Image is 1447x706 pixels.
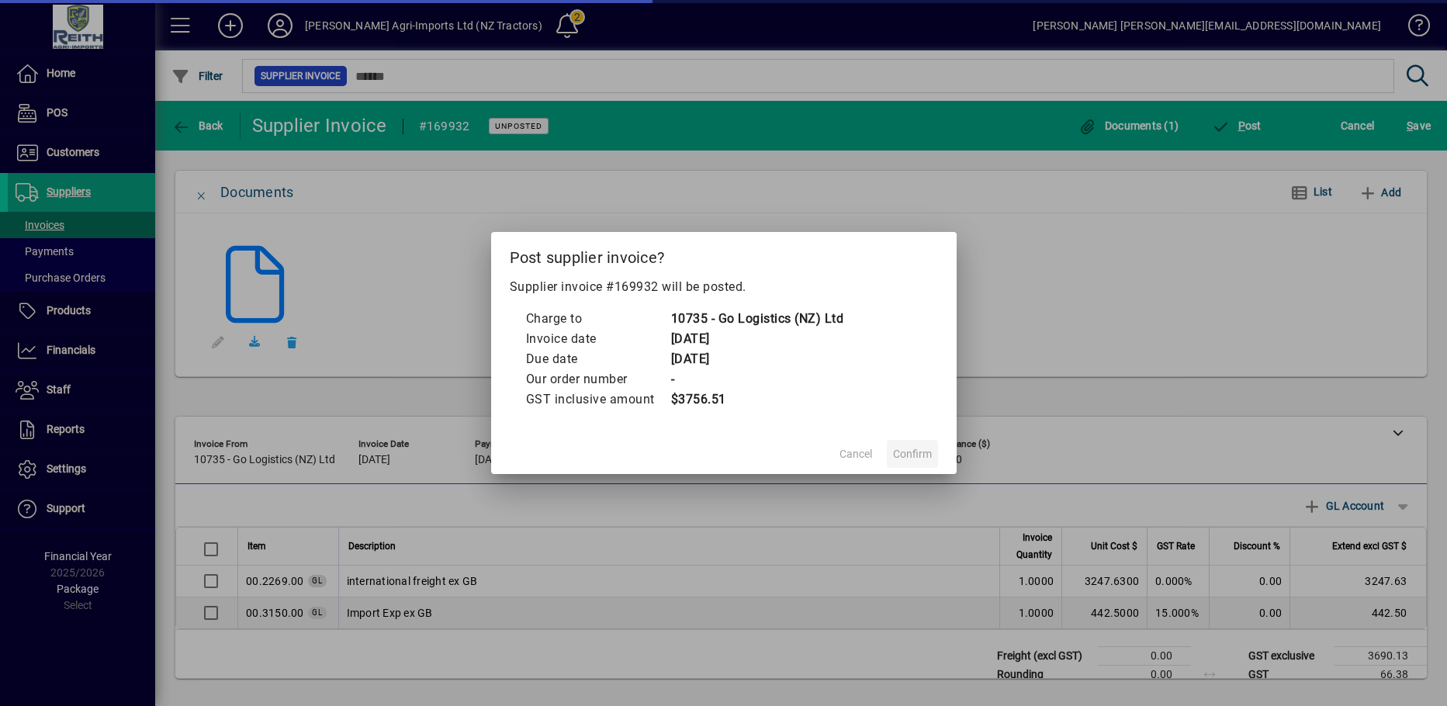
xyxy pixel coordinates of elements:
[670,369,844,389] td: -
[491,232,957,277] h2: Post supplier invoice?
[510,278,938,296] p: Supplier invoice #169932 will be posted.
[670,349,844,369] td: [DATE]
[670,309,844,329] td: 10735 - Go Logistics (NZ) Ltd
[525,389,670,410] td: GST inclusive amount
[525,329,670,349] td: Invoice date
[525,369,670,389] td: Our order number
[670,389,844,410] td: $3756.51
[525,349,670,369] td: Due date
[670,329,844,349] td: [DATE]
[525,309,670,329] td: Charge to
